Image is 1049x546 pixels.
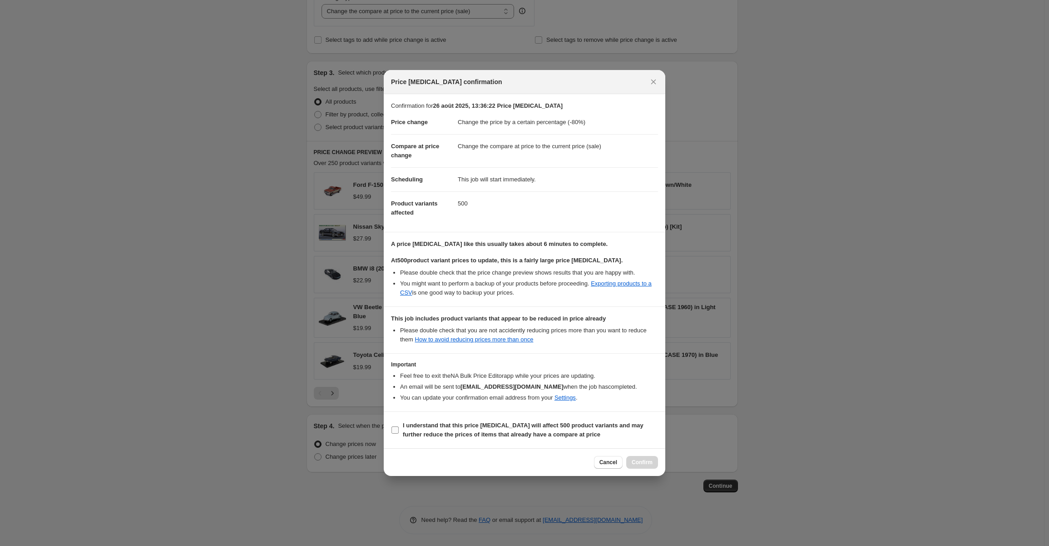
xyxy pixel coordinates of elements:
[400,279,658,297] li: You might want to perform a backup of your products before proceeding. is one good way to backup ...
[599,459,617,466] span: Cancel
[400,326,658,344] li: Please double check that you are not accidently reducing prices more than you want to reduce them
[391,143,439,159] span: Compare at price change
[433,102,563,109] b: 26 août 2025, 13:36:22 Price [MEDICAL_DATA]
[391,315,606,322] b: This job includes product variants that appear to be reduced in price already
[400,280,652,296] a: Exporting products to a CSV
[458,134,658,158] dd: Change the compare at price to the current price (sale)
[391,119,428,125] span: Price change
[391,257,623,264] b: At 500 product variant prices to update, this is a fairly large price [MEDICAL_DATA].
[415,336,534,343] a: How to avoid reducing prices more than once
[391,176,423,183] span: Scheduling
[400,371,658,381] li: Feel free to exit the NA Bulk Price Editor app while your prices are updating.
[400,268,658,277] li: Please double check that the price change preview shows results that you are happy with.
[458,110,658,134] dd: Change the price by a certain percentage (-80%)
[594,456,623,469] button: Cancel
[647,75,660,88] button: Close
[391,240,608,247] b: A price [MEDICAL_DATA] like this usually takes about 6 minutes to complete.
[403,422,643,438] b: I understand that this price [MEDICAL_DATA] will affect 500 product variants and may further redu...
[400,382,658,391] li: An email will be sent to when the job has completed .
[554,394,576,401] a: Settings
[458,191,658,215] dd: 500
[400,393,658,402] li: You can update your confirmation email address from your .
[391,77,502,86] span: Price [MEDICAL_DATA] confirmation
[391,200,438,216] span: Product variants affected
[391,361,658,368] h3: Important
[460,383,564,390] b: [EMAIL_ADDRESS][DOMAIN_NAME]
[458,167,658,191] dd: This job will start immediately.
[391,101,658,110] p: Confirmation for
